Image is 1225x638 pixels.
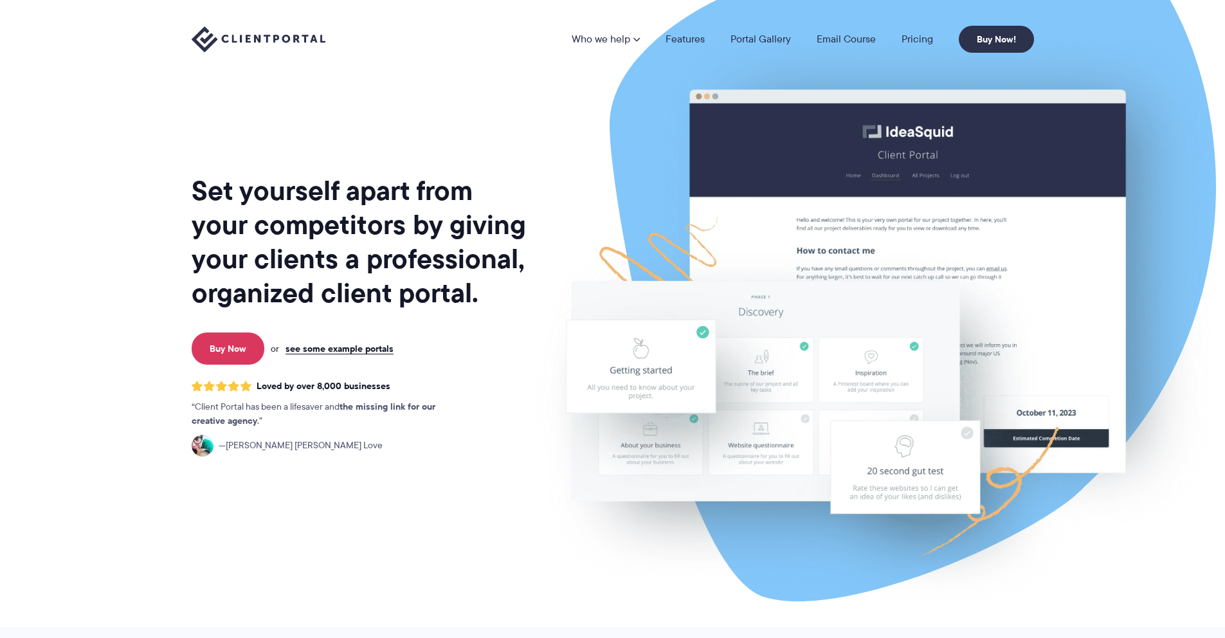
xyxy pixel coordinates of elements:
[192,333,264,365] a: Buy Now
[572,34,640,44] a: Who we help
[192,174,529,310] h1: Set yourself apart from your competitors by giving your clients a professional, organized client ...
[666,34,705,44] a: Features
[730,34,791,44] a: Portal Gallery
[817,34,876,44] a: Email Course
[192,399,435,428] strong: the missing link for our creative agency
[959,26,1034,53] a: Buy Now!
[219,439,383,453] span: [PERSON_NAME] [PERSON_NAME] Love
[902,34,933,44] a: Pricing
[286,343,394,354] a: see some example portals
[257,381,390,392] span: Loved by over 8,000 businesses
[271,343,279,354] span: or
[192,400,462,428] p: Client Portal has been a lifesaver and .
